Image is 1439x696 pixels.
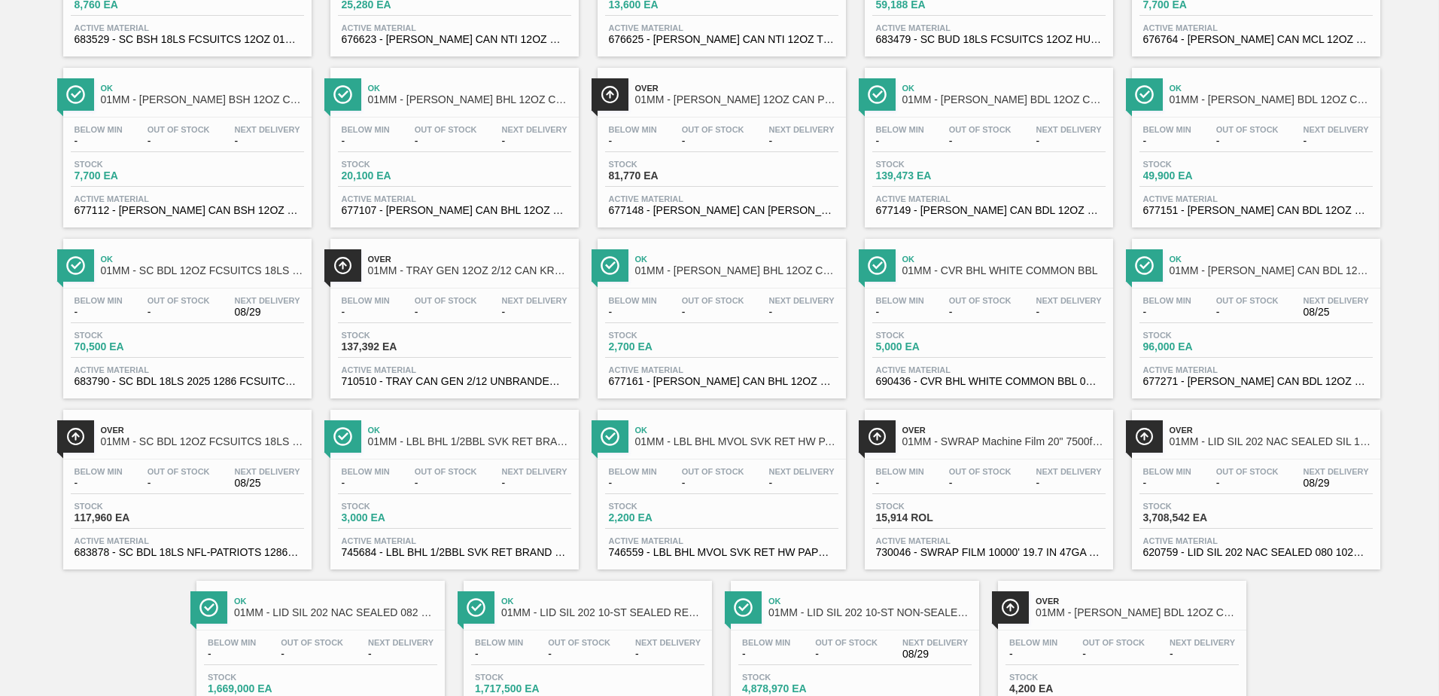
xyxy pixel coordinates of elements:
[66,85,85,104] img: Ícone
[635,94,838,105] span: 01MM - CARR BUD 12OZ CAN PK 12/12 MILITARY PROMO
[635,426,838,435] span: Ok
[1304,296,1369,305] span: Next Delivery
[1143,136,1191,147] span: -
[475,673,580,682] span: Stock
[1216,296,1279,305] span: Out Of Stock
[52,398,319,569] a: ÍconeOver01MM - SC BDL 12OZ FCSUITCS 18LS NFL PATRIOTSBelow Min-Out Of Stock-Next Delivery08/25St...
[1170,426,1373,435] span: Over
[75,136,123,147] span: -
[682,478,744,489] span: -
[876,205,1102,216] span: 677149 - CARR CAN BDL 12OZ CAN PK 12/12 CAN 0924
[609,536,835,545] span: Active Material
[949,478,1012,489] span: -
[902,426,1106,435] span: Over
[101,94,304,105] span: 01MM - CARR BSH 12OZ CAN TWNSTK 30/12 CAN
[902,255,1106,264] span: Ok
[75,331,180,340] span: Stock
[635,84,838,93] span: Over
[609,296,657,305] span: Below Min
[75,467,123,476] span: Below Min
[75,34,300,45] span: 683529 - SC BSH 18LS FCSUITCS 12OZ 0123 167 ABICC
[601,427,619,446] img: Ícone
[342,307,390,318] span: -
[342,478,390,489] span: -
[475,683,580,694] span: 1,717,500 EA
[1143,307,1191,318] span: -
[319,56,586,227] a: ÍconeOk01MM - [PERSON_NAME] BHL 12OZ CAN TWNSTK 30/12 CAN AQUEOUSBelow Min-Out Of Stock-Next Deli...
[868,85,887,104] img: Ícone
[1036,467,1102,476] span: Next Delivery
[234,607,437,618] span: 01MM - LID SIL 202 NAC SEALED 082 0521 RED DIE
[1121,56,1388,227] a: ÍconeOk01MM - [PERSON_NAME] BDL 12OZ CAN TWNSTK 30/12 CAN-AqueousBelow Min-Out Of Stock-Next Deli...
[101,426,304,435] span: Over
[1036,125,1102,134] span: Next Delivery
[342,467,390,476] span: Below Min
[876,331,981,340] span: Stock
[66,256,85,275] img: Ícone
[52,56,319,227] a: ÍconeOk01MM - [PERSON_NAME] BSH 12OZ CAN TWNSTK 30/12 CANBelow Min-Out Of Stock-Next Delivery-Sto...
[768,597,972,606] span: Ok
[75,341,180,353] span: 70,500 EA
[1143,23,1369,32] span: Active Material
[75,194,300,203] span: Active Material
[682,467,744,476] span: Out Of Stock
[75,307,123,318] span: -
[876,365,1102,374] span: Active Material
[1143,170,1249,182] span: 49,900 EA
[415,467,477,476] span: Out Of Stock
[66,427,85,446] img: Ícone
[609,170,714,182] span: 81,770 EA
[368,436,571,447] span: 01MM - LBL BHL 1/2BBL SVK RET BRAND PPS #4
[75,205,300,216] span: 677112 - CARR CAN BSH 12OZ TWNSTK 30/12 CAN 0724
[368,265,571,276] span: 01MM - TRAY GEN 12OZ 2/12 CAN KRFT 1023-N
[876,125,924,134] span: Below Min
[208,683,313,694] span: 1,669,000 EA
[1304,467,1369,476] span: Next Delivery
[609,34,835,45] span: 676625 - CARR CAN NTI 12OZ TWNSTK 30/12 CAN 0123
[208,649,256,660] span: -
[148,136,210,147] span: -
[876,536,1102,545] span: Active Material
[853,398,1121,569] a: ÍconeOver01MM - SWRAP Machine Film 20" 7500ft 63 GaugeBelow Min-Out Of Stock-Next Delivery-Stock1...
[1216,478,1279,489] span: -
[368,638,434,647] span: Next Delivery
[1009,683,1115,694] span: 4,200 EA
[342,136,390,147] span: -
[415,136,477,147] span: -
[1009,673,1115,682] span: Stock
[75,170,180,182] span: 7,700 EA
[1216,136,1279,147] span: -
[1216,125,1279,134] span: Out Of Stock
[475,638,523,647] span: Below Min
[368,426,571,435] span: Ok
[1036,136,1102,147] span: -
[342,23,567,32] span: Active Material
[876,160,981,169] span: Stock
[609,205,835,216] span: 677148 - CARR CAN BUD 12OZ FOH ALWAYS CAN PK 12/1
[1001,598,1020,617] img: Ícone
[1143,205,1369,216] span: 677151 - CARR CAN BDL 12OZ 2025 TWNSTK 30/12 CAN
[876,502,981,511] span: Stock
[415,296,477,305] span: Out Of Stock
[586,56,853,227] a: ÍconeOver01MM - [PERSON_NAME] 12OZ CAN PK 12/12 MILITARY PROMOBelow Min-Out Of Stock-Next Deliver...
[876,307,924,318] span: -
[682,307,744,318] span: -
[1304,136,1369,147] span: -
[609,125,657,134] span: Below Min
[75,365,300,374] span: Active Material
[1121,398,1388,569] a: ÍconeOver01MM - LID SIL 202 NAC SEALED SIL 1021Below Min-Out Of Stock-Next Delivery08/29Stock3,70...
[635,638,701,647] span: Next Delivery
[1216,307,1279,318] span: -
[1170,84,1373,93] span: Ok
[876,34,1102,45] span: 683479 - SC BUD 18LS FCSUITCS 12OZ HULK HANDLE 09
[501,597,704,606] span: Ok
[333,85,352,104] img: Ícone
[609,23,835,32] span: Active Material
[101,265,304,276] span: 01MM - SC BDL 12OZ FCSUITCS 18LS HULK HANDLE - AQUEOUS COATING
[1143,194,1369,203] span: Active Material
[234,597,437,606] span: Ok
[742,673,847,682] span: Stock
[1304,125,1369,134] span: Next Delivery
[1143,512,1249,524] span: 3,708,542 EA
[342,205,567,216] span: 677107 - CARR CAN BHL 12OZ TWNSTK 30/12 CAN 0724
